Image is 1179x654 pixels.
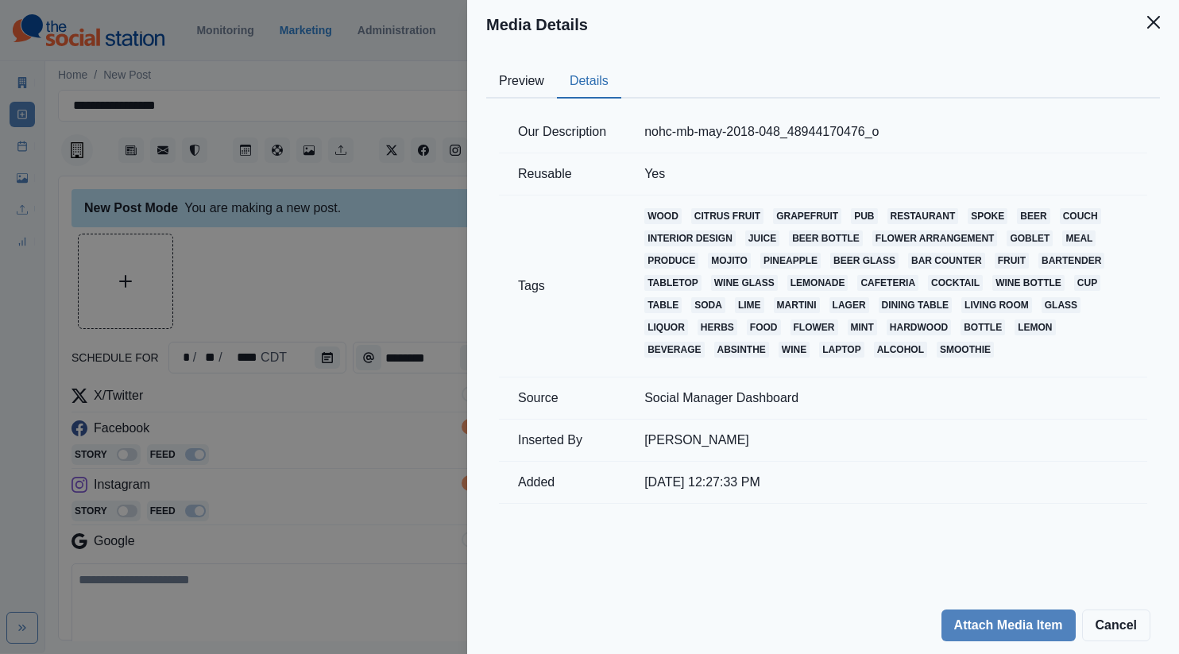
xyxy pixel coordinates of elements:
[644,390,1128,406] p: Social Manager Dashboard
[928,275,983,291] a: cocktail
[961,319,1005,335] a: bottle
[774,297,820,313] a: martini
[714,342,769,358] a: absinthe
[941,609,1076,641] button: Attach Media Item
[499,462,625,504] td: Added
[874,342,927,358] a: alcohol
[773,208,841,224] a: grapefruit
[644,297,682,313] a: table
[644,433,749,447] a: [PERSON_NAME]
[486,65,557,99] button: Preview
[625,153,1147,195] td: Yes
[625,111,1147,153] td: nohc-mb-may-2018-048_48944170476_o
[1007,230,1053,246] a: goblet
[1062,230,1096,246] a: meal
[499,195,625,377] td: Tags
[644,253,698,269] a: produce
[644,319,688,335] a: liquor
[1138,6,1169,38] button: Close
[887,208,959,224] a: restaurant
[789,230,863,246] a: beer bottle
[819,342,864,358] a: laptop
[644,208,682,224] a: wood
[791,319,838,335] a: flower
[992,275,1065,291] a: wine bottle
[848,319,877,335] a: mint
[851,208,877,224] a: pub
[644,275,702,291] a: tabletop
[625,462,1147,504] td: [DATE] 12:27:33 PM
[691,208,763,224] a: citrus fruit
[830,253,899,269] a: beer glass
[1060,208,1101,224] a: couch
[1015,319,1055,335] a: lemon
[779,342,810,358] a: wine
[711,275,778,291] a: wine glass
[760,253,821,269] a: pineapple
[968,208,1007,224] a: spoke
[644,342,704,358] a: beverage
[1038,253,1104,269] a: bartender
[879,297,952,313] a: dining table
[708,253,751,269] a: mojito
[887,319,951,335] a: hardwood
[745,230,779,246] a: juice
[872,230,998,246] a: flower arrangement
[1074,275,1100,291] a: cup
[644,230,736,246] a: interior design
[1017,208,1050,224] a: beer
[698,319,737,335] a: herbs
[691,297,725,313] a: soda
[857,275,918,291] a: cafeteria
[995,253,1029,269] a: fruit
[499,153,625,195] td: Reusable
[499,377,625,420] td: Source
[1082,609,1150,641] button: Cancel
[557,65,621,99] button: Details
[908,253,985,269] a: bar counter
[1042,297,1080,313] a: glass
[499,420,625,462] td: Inserted By
[787,275,848,291] a: lemonade
[499,111,625,153] td: Our Description
[937,342,994,358] a: smoothie
[961,297,1032,313] a: living room
[829,297,869,313] a: lager
[735,297,764,313] a: lime
[747,319,781,335] a: food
